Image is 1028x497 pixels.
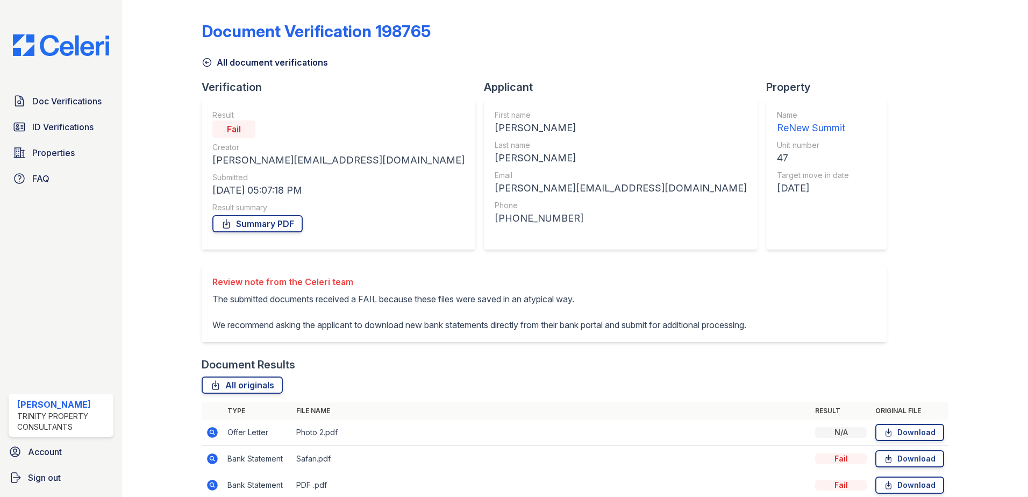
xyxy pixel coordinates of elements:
div: [DATE] 05:07:18 PM [212,183,465,198]
a: Summary PDF [212,215,303,232]
td: Safari.pdf [292,446,811,472]
div: [PERSON_NAME][EMAIL_ADDRESS][DOMAIN_NAME] [495,181,747,196]
a: Sign out [4,467,118,488]
div: Trinity Property Consultants [17,411,109,432]
div: Phone [495,200,747,211]
div: Result summary [212,202,465,213]
div: Review note from the Celeri team [212,275,746,288]
div: Fail [815,480,867,491]
a: FAQ [9,168,113,189]
th: Original file [871,402,948,420]
span: Account [28,445,62,458]
div: Target move in date [777,170,849,181]
a: ID Verifications [9,116,113,138]
th: File name [292,402,811,420]
div: ReNew Summit [777,120,849,136]
td: Offer Letter [223,420,292,446]
div: [PERSON_NAME] [17,398,109,411]
img: CE_Logo_Blue-a8612792a0a2168367f1c8372b55b34899dd931a85d93a1a3d3e32e68fde9ad4.png [4,34,118,56]
td: Bank Statement [223,446,292,472]
div: 47 [777,151,849,166]
a: Name ReNew Summit [777,110,849,136]
div: Property [766,80,895,95]
a: Download [875,477,944,494]
div: Fail [815,453,867,464]
a: Properties [9,142,113,164]
div: Name [777,110,849,120]
span: Properties [32,146,75,159]
a: All originals [202,377,283,394]
div: Submitted [212,172,465,183]
div: [PERSON_NAME][EMAIL_ADDRESS][DOMAIN_NAME] [212,153,465,168]
div: Verification [202,80,484,95]
a: Download [875,450,944,467]
div: N/A [815,427,867,438]
iframe: chat widget [983,454,1017,486]
a: Download [875,424,944,441]
div: [PERSON_NAME] [495,120,747,136]
div: [DATE] [777,181,849,196]
div: [PERSON_NAME] [495,151,747,166]
td: Photo 2.pdf [292,420,811,446]
div: Unit number [777,140,849,151]
div: Creator [212,142,465,153]
div: Last name [495,140,747,151]
div: Email [495,170,747,181]
div: Fail [212,120,255,138]
a: Account [4,441,118,463]
a: Doc Verifications [9,90,113,112]
th: Result [811,402,871,420]
div: [PHONE_NUMBER] [495,211,747,226]
div: Document Verification 198765 [202,22,431,41]
span: Doc Verifications [32,95,102,108]
div: Result [212,110,465,120]
a: All document verifications [202,56,328,69]
span: FAQ [32,172,49,185]
span: ID Verifications [32,120,94,133]
p: The submitted documents received a FAIL because these files were saved in an atypical way. We rec... [212,293,746,331]
div: Document Results [202,357,295,372]
span: Sign out [28,471,61,484]
th: Type [223,402,292,420]
div: Applicant [484,80,766,95]
div: First name [495,110,747,120]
